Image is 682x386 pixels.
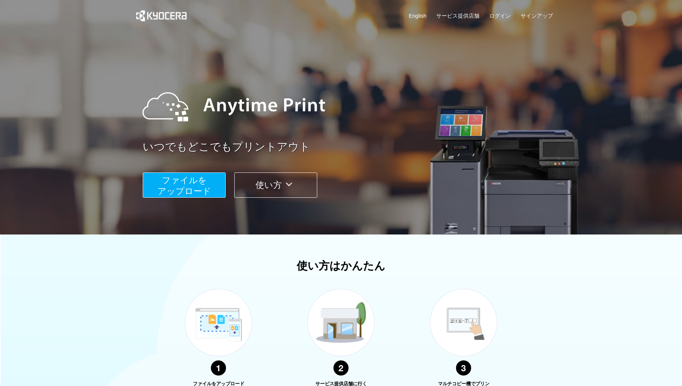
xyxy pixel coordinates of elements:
[143,172,226,198] button: ファイルを​​アップロード
[143,139,557,155] a: いつでもどこでもプリントアウト
[409,12,426,19] a: English
[234,172,317,198] button: 使い方
[521,12,553,19] a: サインアップ
[158,175,211,196] span: ファイルを ​​アップロード
[489,12,511,19] a: ログイン
[436,12,479,19] a: サービス提供店舗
